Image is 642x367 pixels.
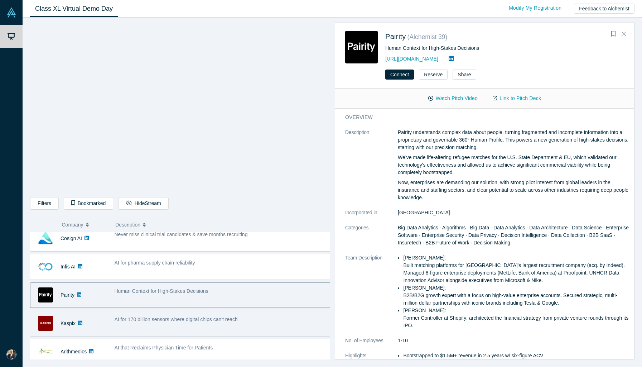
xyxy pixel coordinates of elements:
h3: overview [345,114,619,121]
button: Close [618,28,629,40]
button: Bookmark [608,29,618,39]
img: Infis AI's Logo [38,259,53,274]
dt: Team Description [345,254,398,337]
img: Abhay Ghatpande's Account [6,349,16,359]
a: Link to Pitch Deck [485,92,549,105]
dt: Description [345,129,398,209]
a: [URL][DOMAIN_NAME] [385,56,438,62]
a: Pairity [385,33,406,40]
a: Infis AI [61,264,76,270]
iframe: Alchemist Class XL Demo Day: Vault [30,23,329,192]
dt: No. of Employees [345,337,398,352]
img: Arithmedics's Logo [38,344,53,359]
li: [PERSON_NAME]: Built matching platforms for [GEOGRAPHIC_DATA]'s largest recruitment company (acq.... [403,254,629,284]
button: Description [115,217,325,232]
button: Reserve [419,70,448,80]
dd: [GEOGRAPHIC_DATA] [398,209,629,216]
button: Connect [385,70,414,80]
dt: Incorporated in [345,209,398,224]
p: We’ve made life-altering refugee matches for the U.S. State Department & EU, which validated our ... [398,154,629,176]
a: Kaspix [61,320,76,326]
li: Bootstrapped to $1.5M+ revenue in 2.5 years w/ six-figure ACV [403,352,629,359]
span: AI for pharma supply chain reliability [115,260,195,266]
img: Pairity's Logo [345,31,378,63]
button: Filters [30,197,59,210]
small: ( Alchemist 39 ) [407,33,448,40]
a: Modify My Registration [501,2,569,14]
span: Company [62,217,83,232]
button: HideStream [118,197,168,210]
p: Pairity understands complex data about people, turning fragmented and incomplete information into... [398,129,629,151]
span: Never miss clinical trial candidates & save months recruiting [115,232,248,237]
span: Human Context for High-Stakes Decisions [115,288,208,294]
img: Kaspix's Logo [38,316,53,331]
p: Now, enterprises are demanding our solution, with strong pilot interest from global leaders in th... [398,179,629,201]
a: Class XL Virtual Demo Day [30,0,118,17]
button: Bookmarked [64,197,113,210]
img: Alchemist Vault Logo [6,8,16,18]
a: Pairity [61,292,74,298]
dt: Categories [345,224,398,254]
span: AI for 170 billion sensors where digital chips can't reach [115,316,238,322]
button: Share [453,70,476,80]
button: Watch Pitch Video [421,92,485,105]
a: Cosign AI [61,235,82,241]
li: [PERSON_NAME]: Former Controller at Shopify; architected the financial strategy from private vent... [403,307,629,329]
img: Cosign AI's Logo [38,231,53,246]
dd: 1-10 [398,337,629,344]
button: Company [62,217,108,232]
a: Arithmedics [61,349,87,354]
button: Feedback to Alchemist [574,4,634,14]
img: Pairity's Logo [38,287,53,302]
span: AI that Reclaims Physician Time for Patients [115,345,213,351]
span: Big Data Analytics · Algorithms · Big Data · Data Analytics · Data Architecture · Data Science · ... [398,225,629,246]
li: [PERSON_NAME]: B2B/B2G growth expert with a focus on high-value enterprise accounts. Secured stra... [403,284,629,307]
div: Human Context for High-Stakes Decisions [385,44,624,52]
span: Description [115,217,140,232]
